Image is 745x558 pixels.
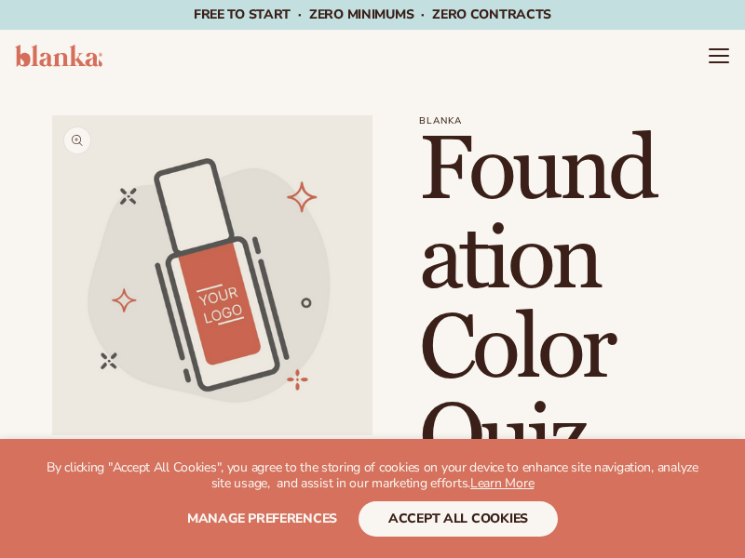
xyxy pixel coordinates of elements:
h1: Foundation Color Quiz [419,126,693,484]
p: Blanka [419,115,693,126]
button: accept all cookies [359,501,558,537]
a: Learn More [470,474,534,492]
summary: Menu [708,45,730,67]
span: Free to start · ZERO minimums · ZERO contracts [194,6,551,23]
button: Manage preferences [187,501,337,537]
img: logo [15,45,102,67]
p: By clicking "Accept All Cookies", you agree to the storing of cookies on your device to enhance s... [37,460,708,492]
span: Manage preferences [187,510,337,527]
